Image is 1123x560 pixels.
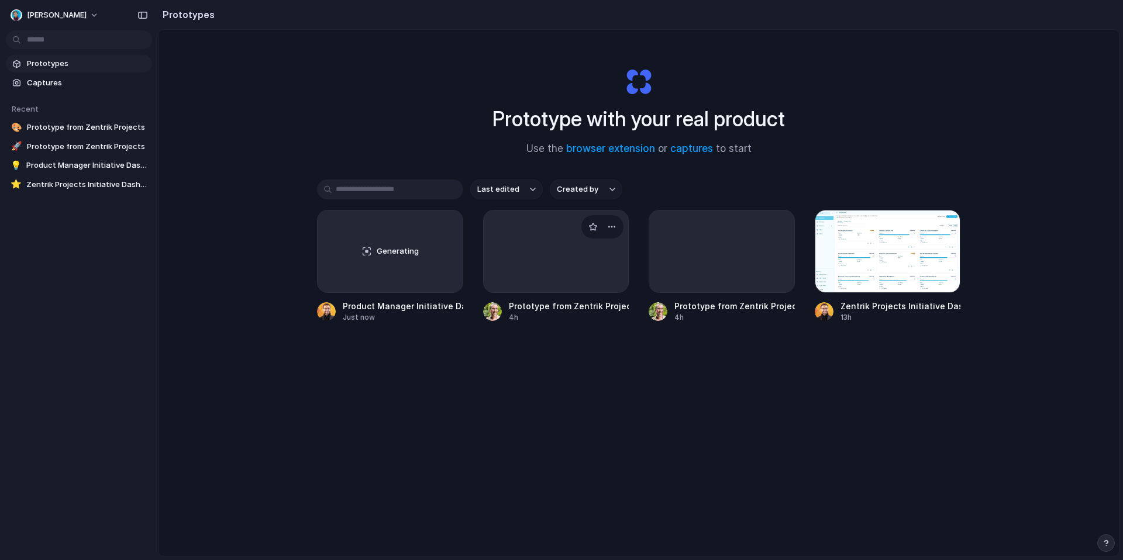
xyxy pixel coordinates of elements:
a: 🎨Prototype from Zentrik Projects [6,119,152,136]
a: Zentrik Projects Initiative DashboardZentrik Projects Initiative Dashboard13h [815,210,961,323]
div: Prototype from Zentrik Projects [674,300,795,312]
span: Prototype from Zentrik Projects [27,122,147,133]
span: Generating [377,246,419,257]
span: Prototype from Zentrik Projects [27,141,147,153]
h1: Prototype with your real product [492,103,785,134]
div: 13h [840,312,961,323]
span: Prototypes [27,58,147,70]
a: Prototypes [6,55,152,72]
button: Last edited [470,179,543,199]
a: captures [670,143,713,154]
a: 🚀Prototype from Zentrik Projects [6,138,152,155]
div: 💡 [11,160,22,171]
button: [PERSON_NAME] [6,6,105,25]
div: Just now [343,312,463,323]
div: Product Manager Initiative Dashboard [343,300,463,312]
a: browser extension [566,143,655,154]
a: GeneratingProduct Manager Initiative DashboardJust now [317,210,463,323]
a: Prototype from Zentrik Projects4h [483,210,629,323]
span: Captures [27,77,147,89]
span: Created by [557,184,598,195]
h2: Prototypes [158,8,215,22]
a: 💡Product Manager Initiative Dashboard [6,157,152,174]
a: ⭐Zentrik Projects Initiative Dashboard [6,176,152,193]
div: 4h [674,312,795,323]
a: Captures [6,74,152,92]
span: Zentrik Projects Initiative Dashboard [26,179,147,191]
a: Prototype from Zentrik Projects4h [649,210,795,323]
button: Created by [550,179,622,199]
span: [PERSON_NAME] [27,9,87,21]
div: Prototype from Zentrik Projects [509,300,629,312]
span: Use the or to start [526,141,752,157]
div: Zentrik Projects Initiative Dashboard [840,300,961,312]
div: 🎨 [11,122,22,133]
div: 4h [509,312,629,323]
span: Product Manager Initiative Dashboard [26,160,147,171]
span: Last edited [477,184,519,195]
div: ⭐ [11,179,22,191]
span: Recent [12,104,39,113]
div: 🚀 [11,141,22,153]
